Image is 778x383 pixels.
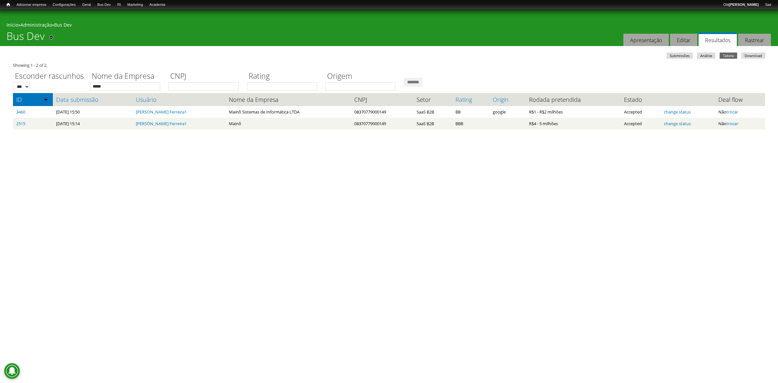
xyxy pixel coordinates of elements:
[247,71,321,82] label: Rating
[351,93,413,106] th: CNPJ
[493,96,523,103] a: Origin
[720,53,737,59] a: Tabela
[90,71,164,82] label: Nome da Empresa
[726,109,738,115] a: trocar
[670,34,697,46] a: Editar
[526,93,620,106] th: Rodada pretendida
[720,2,762,8] a: Olá[PERSON_NAME]
[16,109,25,115] a: 3460
[413,118,452,129] td: SaaS B2B
[452,118,489,129] td: BBB
[452,106,489,118] td: BB
[114,2,124,8] a: RI
[6,22,18,28] a: Início
[6,22,772,30] div: » »
[53,118,132,129] td: [DATE] 15:14
[6,30,45,46] h1: Bus Dev
[623,34,669,46] a: Apresentação
[489,106,526,118] td: google
[455,96,486,103] a: Rating
[146,2,169,8] a: Academia
[50,2,79,8] a: Configurações
[226,93,351,106] th: Nome da Empresa
[169,71,243,82] label: CNPJ
[13,2,50,8] a: Adicionar empresa
[136,96,223,103] a: Usuário
[715,118,765,129] td: Não
[20,22,52,28] a: Administração
[226,106,351,118] td: Mainô Sistemas de Informática LTDA
[621,118,661,129] td: Accepted
[741,53,765,59] a: Download
[13,71,86,82] label: Esconder rascunhos
[124,2,146,8] a: Marketing
[3,2,13,8] a: Início
[226,118,351,129] td: Mainô
[6,2,10,7] span: Início
[621,93,661,106] th: Estado
[325,71,400,82] label: Origem
[413,106,452,118] td: SaaS B2B
[54,22,72,28] a: Bus Dev
[351,118,413,129] td: 08370779000149
[79,2,94,8] a: Geral
[715,106,765,118] td: Não
[16,121,25,126] a: 2515
[738,34,771,46] a: Rastrear
[664,109,691,115] a: change status
[44,97,48,102] img: ordem crescente
[526,118,620,129] td: R$4 - 5 milhões
[726,121,738,126] a: trocar
[729,3,759,6] strong: [PERSON_NAME]
[762,2,775,8] a: Sair
[136,121,187,126] a: [PERSON_NAME] Ferreira1
[715,93,765,106] th: Deal flow
[526,106,620,118] td: R$1 - R$2 milhões
[666,53,693,59] a: Submissões
[56,96,129,103] a: Data submissão
[413,93,452,106] th: Setor
[351,106,413,118] td: 08370779000149
[664,121,691,126] a: change status
[13,62,765,68] div: Showing 1 - 2 of 2.
[621,106,661,118] td: Accepted
[53,106,132,118] td: [DATE] 15:50
[697,53,715,59] a: Análise
[16,96,50,103] a: ID
[94,2,114,8] a: Bus Dev
[136,109,187,115] a: [PERSON_NAME] Ferreira1
[699,32,737,46] a: Resultados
